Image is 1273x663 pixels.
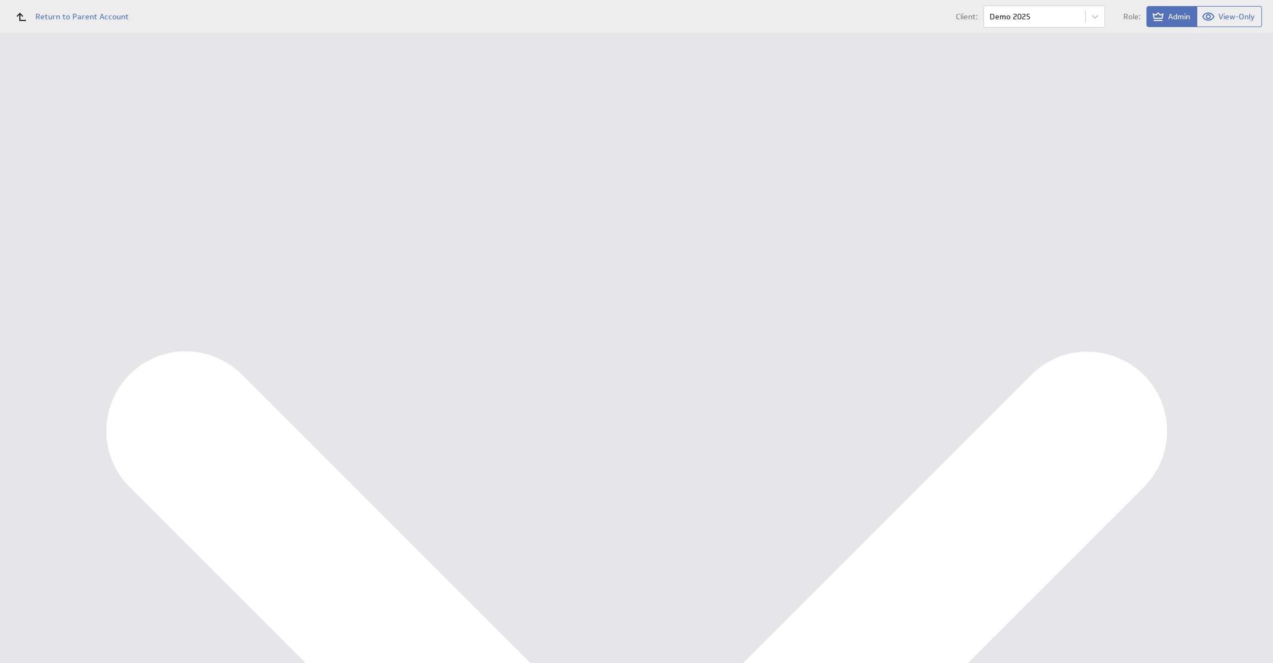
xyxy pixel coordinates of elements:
span: View-Only [1218,12,1255,22]
button: View as View-Only [1197,6,1262,27]
a: Return to Parent Account [9,4,129,29]
span: Role: [1123,13,1141,20]
span: Admin [1168,12,1190,22]
span: Return to Parent Account [35,13,129,20]
div: Demo 2025 [990,13,1030,20]
button: View as Admin [1146,6,1197,27]
span: Client: [956,13,978,20]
